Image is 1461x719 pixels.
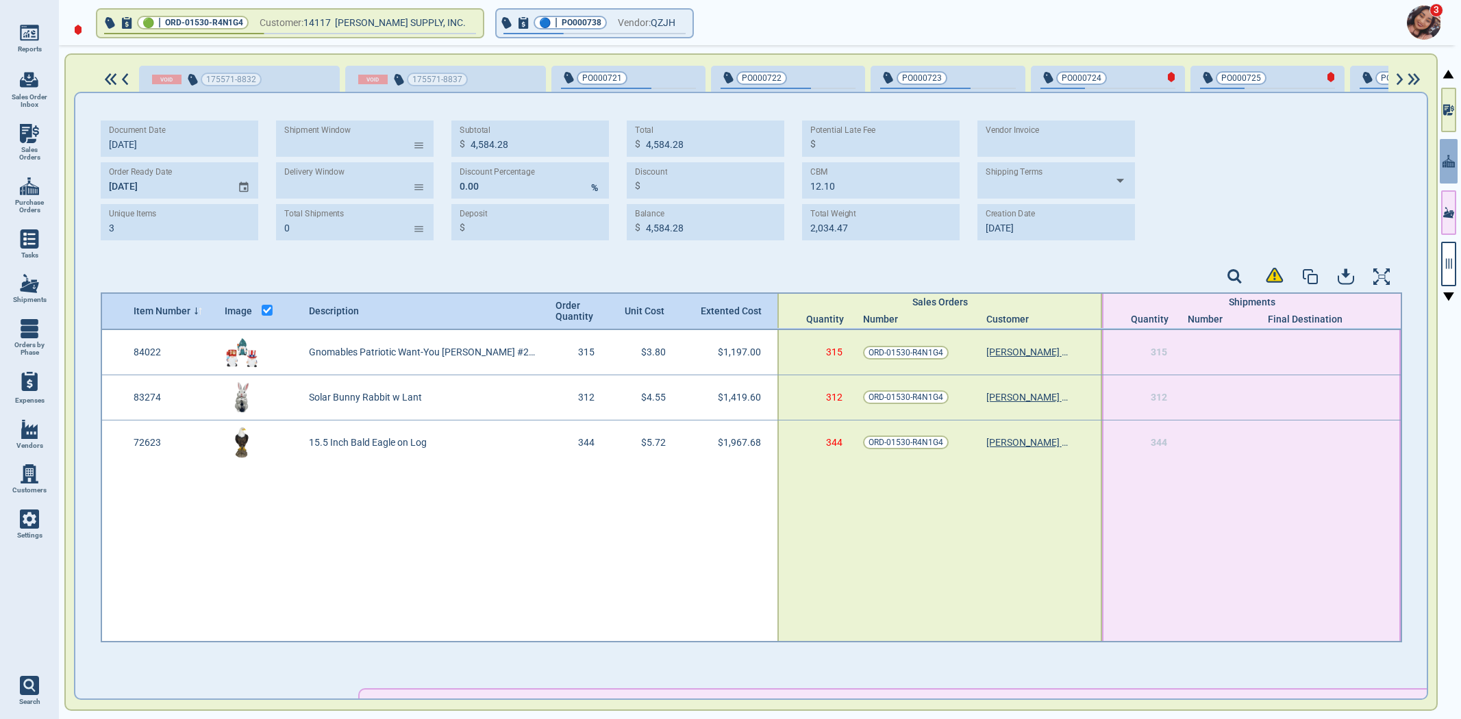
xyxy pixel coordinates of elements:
label: Unique Items [109,209,156,219]
img: DoubleArrowIcon [102,73,119,86]
span: $4.55 [641,392,666,403]
input: MM/DD/YY [977,204,1127,240]
div: 83274 [126,375,217,420]
input: MM/DD/YY [101,121,250,157]
span: 3 [1429,3,1443,17]
img: menu_icon [20,177,39,196]
span: Number [863,314,898,325]
label: Total Weight [810,208,856,218]
div: $1,197.00 [686,330,777,375]
span: PO000738 [562,16,601,29]
span: Orders by Phase [11,341,48,357]
label: Document Date [109,125,166,136]
span: PO000725 [1221,71,1261,85]
span: 315 [826,346,842,357]
button: 🟢|ORD-01530-R4N1G4Customer:14117 [PERSON_NAME] SUPPLY, INC. [97,10,483,37]
span: Total Customers: 1 [256,465,334,476]
button: Choose date, selected date is Dec 15, 2025 [232,168,258,192]
p: % [591,181,598,195]
p: $ [635,220,640,235]
span: Extented Cost [701,305,758,316]
input: MM/DD/YY [101,162,227,199]
label: Delivery Window [284,167,345,177]
span: Tasks [21,251,38,260]
label: CBM [810,167,828,177]
label: Potential Late Fee [810,125,875,136]
span: QZJH [651,14,675,31]
img: menu_icon [20,319,39,338]
span: $5.72 [641,437,666,448]
img: Avatar [1407,5,1441,40]
span: Purchase Orders [11,199,48,214]
span: Number [1188,314,1223,325]
span: $3.80 [641,346,666,357]
span: 344 [1151,437,1167,448]
span: Unit Cost [625,305,667,316]
label: Discount [635,167,667,177]
span: 344 [578,437,595,448]
label: Subtotal [460,125,490,136]
span: Order Quantity [555,300,596,322]
p: $ [635,179,640,193]
span: PO000723 [902,71,942,85]
label: Vendor Invoice [986,125,1039,136]
label: Total [635,125,653,136]
p: $ [635,137,640,151]
img: menu_icon [20,420,39,439]
img: LateIcon [1327,72,1335,82]
span: 312 [1151,392,1167,403]
p: $ [460,220,465,235]
span: Sales Orders [912,297,968,307]
img: menu_icon [20,229,39,249]
span: Customers [12,486,47,494]
span: 344 [826,437,842,448]
label: Shipping Terms [986,167,1042,177]
img: 72623Img [225,425,259,459]
span: 🟢 [142,18,154,27]
span: 312 [578,392,595,403]
span: 14117 [303,14,335,31]
span: 315 [1151,346,1167,357]
span: PO000724 [1062,71,1101,85]
span: 312 [826,392,842,403]
span: | [555,16,558,29]
img: 83274Img [225,380,259,414]
span: | [158,16,161,29]
p: $ [460,137,465,151]
span: Description [309,305,359,316]
span: ORD-01530-R4N1G4 [869,346,943,359]
span: Final Destination [1268,314,1343,325]
span: Quantity [1131,314,1173,325]
label: Discount Percentage [460,167,535,177]
img: DoubleArrowIcon [1406,73,1423,86]
label: Balance [635,209,664,219]
span: ORD-01530-R4N1G4 [165,16,243,29]
span: 15.5 Inch Bald Eagle on Log [309,437,427,448]
label: Total Shipments [284,209,344,219]
span: Sales Order Inbox [11,93,48,109]
span: Vendor: [618,14,651,31]
span: Sales Orders [11,146,48,162]
label: Deposit [460,209,488,219]
label: Creation Date [986,209,1035,219]
img: 84022Img [225,336,259,370]
span: Customer [986,314,1029,325]
a: [PERSON_NAME] SUPPLY, INC. [986,346,1069,357]
span: Shipments [1229,297,1275,307]
button: 🔵|PO000738Vendor:QZJH [497,10,692,37]
img: ArrowIcon [1394,73,1406,86]
div: 72623 [126,420,217,465]
span: PO000721 [582,71,622,85]
span: Settings [17,531,42,540]
span: Image [225,305,252,316]
img: menu_icon [20,23,39,42]
label: Shipment Window [284,125,351,136]
span: Item Number [134,305,190,316]
img: menu_icon [20,509,39,529]
img: menu_icon [20,124,39,143]
img: diamond [74,24,82,36]
div: $1,419.60 [686,375,777,420]
div: $1,967.68 [686,420,777,465]
span: Customer: [260,14,303,31]
img: ArrowIcon [119,73,131,86]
